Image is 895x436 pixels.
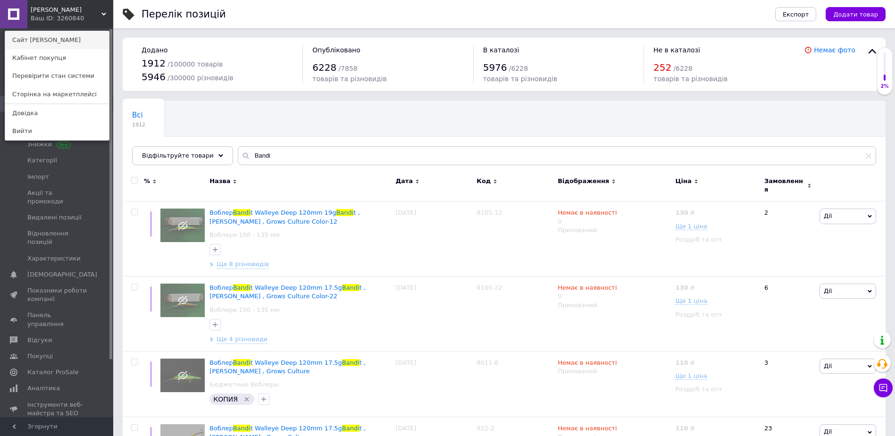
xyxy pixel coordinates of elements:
div: [DATE] [393,201,474,277]
div: 6 [759,277,817,352]
span: Дії [824,212,832,219]
span: / 300000 різновидів [167,74,234,82]
span: Немає в наявності [558,359,617,369]
b: 110 [675,359,688,366]
a: Кабінет покупця [5,49,109,67]
span: Bandi [233,425,251,432]
div: 0 [558,209,617,226]
span: В каталозі [483,46,519,54]
span: Дата [395,177,413,185]
span: 1912 [142,58,166,69]
span: / 6228 [673,65,692,72]
span: Bandi [233,284,251,291]
span: Замовлення [764,177,805,194]
span: товарів та різновидів [312,75,386,83]
div: 3 [759,351,817,417]
span: Імпорт [27,173,49,181]
img: Воблер Bandit Walleye Deep 120mm 17.5g Bandit ,Rosy Dawn , Grows Culture Color-22 [160,284,205,317]
a: Сайт [PERSON_NAME] [5,31,109,49]
span: Інструменти веб-майстра та SEO [27,401,87,418]
img: Воблер Bandit Walleye Deep 120mm 19g Bandit ,Rosy Dawn , Grows Culture Color-12 [160,209,205,242]
img: Воблер Bandit Walleye Deep 120mm 17.5g Bandit ,Rosy Dawn , Grows Culture [160,359,205,392]
span: % [144,177,150,185]
div: Роздріб та опт [675,310,756,319]
span: Ще 1 ціна [675,223,707,230]
span: Bandi [342,284,360,291]
div: Прихований [558,367,670,376]
span: Не в каталозі [653,46,700,54]
span: [DEMOGRAPHIC_DATA] [27,270,97,279]
span: Воблер [209,425,233,432]
span: Відображення [558,177,609,185]
span: 5946 [142,71,166,83]
span: Характеристики [27,254,81,263]
div: ₴ [675,209,694,217]
a: ВоблерBandit Walleye Deep 120mm 17.5gBandit ,[PERSON_NAME] , Grows Culture [209,359,366,375]
span: Показники роботи компанії [27,286,87,303]
span: Дії [824,362,832,369]
span: Всі [132,111,143,119]
button: Додати товар [826,7,886,21]
span: 6228 [312,62,336,73]
a: Вийти [5,122,109,140]
a: Перевірити стан системи [5,67,109,85]
a: Бюджетные Воблеры [209,380,279,389]
span: / 100000 товарів [167,60,223,68]
span: Відгуки [27,336,52,344]
span: Ще 8 різновидів [217,260,268,269]
span: Воблер [209,284,233,291]
span: Панель управління [27,311,87,328]
a: Немає фото [814,46,855,54]
span: 8105-22 [477,284,502,291]
span: t Walleye Deep 120mm 19g [251,209,336,216]
span: 5976 [483,62,507,73]
span: Аналітика [27,384,60,393]
b: 130 [675,284,688,291]
div: [DATE] [393,351,474,417]
span: Немає в наявності [558,284,617,294]
span: товарів та різновидів [653,75,728,83]
span: Bandi [342,425,360,432]
span: Дії [824,428,832,435]
span: Немає в наявності [558,209,617,219]
span: Світ Приманки [31,6,101,14]
span: Відфільтруйте товари [142,152,214,159]
a: ВоблерBandit Walleye Deep 120mm 19gBandit ,[PERSON_NAME] , Grows Culture Color-12 [209,209,360,225]
span: Ціна [675,177,691,185]
b: 110 [675,425,688,432]
span: Акції та промокоди [27,189,87,206]
div: Прихований [558,301,670,310]
div: ₴ [675,359,694,367]
span: Bandi [233,209,251,216]
span: 1912 [132,121,145,128]
div: 2 [759,201,817,277]
span: Ще 4 різновиди [217,335,268,344]
span: Код [477,177,491,185]
span: 252 [653,62,671,73]
div: 2% [877,83,892,90]
span: Немає в наявності [558,425,617,435]
input: Пошук по назві позиції, артикулу і пошуковим запитам [238,146,876,165]
span: / 6228 [509,65,528,72]
span: t ,[PERSON_NAME] , Grows Culture Color-12 [209,209,360,225]
span: Покупці [27,352,53,361]
b: 130 [675,209,688,216]
span: Ще 1 ціна [675,372,707,380]
span: Воблер [209,359,233,366]
span: КОПИЯ [213,395,238,403]
a: Довідка [5,104,109,122]
button: Чат з покупцем [874,378,893,397]
span: Видалені позиції [27,213,82,222]
span: Назва [209,177,230,185]
div: Перелік позицій [142,9,226,19]
span: Каталог ProSale [27,368,78,377]
span: Категорії [27,156,57,165]
div: [DATE] [393,277,474,352]
span: t Walleye Deep 120mm 17.5g [251,425,342,432]
div: ₴ [675,284,694,292]
svg: Видалити мітку [243,395,251,403]
span: Додано [142,46,167,54]
span: 922-2 [477,425,494,432]
span: Воблер [209,209,233,216]
span: Додати товар [833,11,878,18]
